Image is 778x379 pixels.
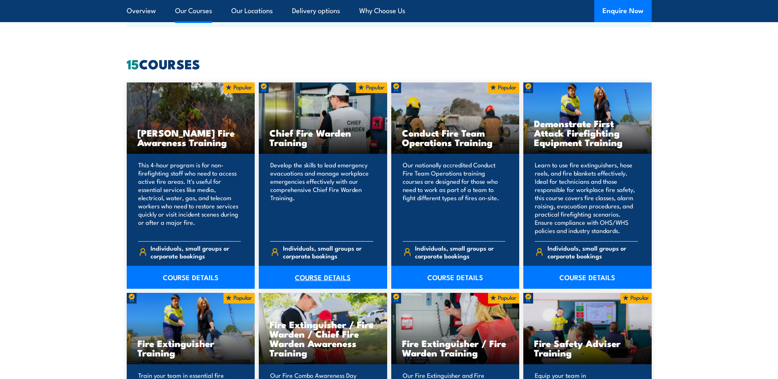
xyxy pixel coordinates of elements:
[402,128,509,147] h3: Conduct Fire Team Operations Training
[127,53,139,74] strong: 15
[138,161,241,235] p: This 4-hour program is for non-firefighting staff who need to access active fire areas. It's usef...
[137,128,244,147] h3: [PERSON_NAME] Fire Awareness Training
[137,338,244,357] h3: Fire Extinguisher Training
[151,244,241,260] span: Individuals, small groups or corporate bookings
[283,244,373,260] span: Individuals, small groups or corporate bookings
[548,244,638,260] span: Individuals, small groups or corporate bookings
[127,266,255,289] a: COURSE DETAILS
[259,266,387,289] a: COURSE DETAILS
[535,161,638,235] p: Learn to use fire extinguishers, hose reels, and fire blankets effectively. Ideal for technicians...
[269,320,376,357] h3: Fire Extinguisher / Fire Warden / Chief Fire Warden Awareness Training
[270,161,373,235] p: Develop the skills to lead emergency evacuations and manage workplace emergencies effectively wit...
[403,161,506,235] p: Our nationally accredited Conduct Fire Team Operations training courses are designed for those wh...
[269,128,376,147] h3: Chief Fire Warden Training
[534,119,641,147] h3: Demonstrate First Attack Firefighting Equipment Training
[127,58,652,69] h2: COURSES
[523,266,652,289] a: COURSE DETAILS
[415,244,505,260] span: Individuals, small groups or corporate bookings
[391,266,520,289] a: COURSE DETAILS
[534,338,641,357] h3: Fire Safety Adviser Training
[402,338,509,357] h3: Fire Extinguisher / Fire Warden Training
